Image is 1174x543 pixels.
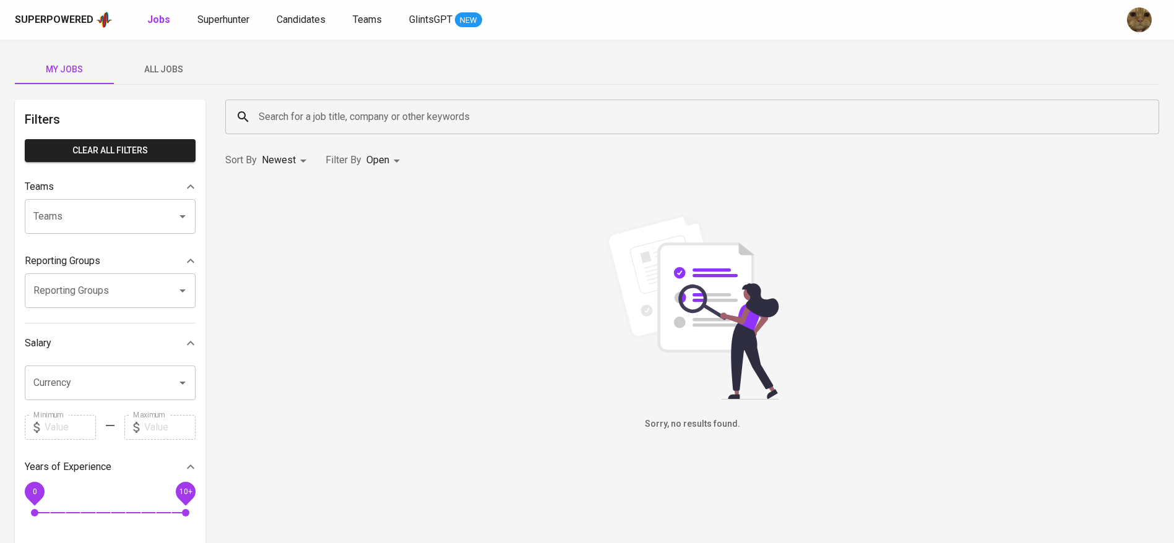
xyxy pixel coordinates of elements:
[25,331,196,356] div: Salary
[25,109,196,129] h6: Filters
[25,460,111,474] p: Years of Experience
[25,455,196,479] div: Years of Experience
[277,12,328,28] a: Candidates
[366,154,389,166] span: Open
[1127,7,1152,32] img: ec6c0910-f960-4a00-a8f8-c5744e41279e.jpg
[277,14,326,25] span: Candidates
[45,415,96,440] input: Value
[326,153,361,168] p: Filter By
[353,12,384,28] a: Teams
[25,254,100,268] p: Reporting Groups
[409,12,482,28] a: GlintsGPT NEW
[22,62,106,77] span: My Jobs
[179,487,192,495] span: 10+
[25,249,196,273] div: Reporting Groups
[225,153,257,168] p: Sort By
[121,62,205,77] span: All Jobs
[15,11,113,29] a: Superpoweredapp logo
[25,139,196,162] button: Clear All filters
[174,282,191,299] button: Open
[25,179,54,194] p: Teams
[409,14,452,25] span: GlintsGPT
[147,12,173,28] a: Jobs
[32,487,37,495] span: 0
[366,149,404,172] div: Open
[25,174,196,199] div: Teams
[353,14,382,25] span: Teams
[35,143,186,158] span: Clear All filters
[197,12,252,28] a: Superhunter
[197,14,249,25] span: Superhunter
[262,153,296,168] p: Newest
[15,13,93,27] div: Superpowered
[144,415,196,440] input: Value
[147,14,170,25] b: Jobs
[174,208,191,225] button: Open
[25,336,51,351] p: Salary
[225,417,1159,431] h6: Sorry, no results found.
[455,14,482,27] span: NEW
[96,11,113,29] img: app logo
[600,214,785,400] img: file_searching.svg
[262,149,311,172] div: Newest
[174,374,191,391] button: Open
